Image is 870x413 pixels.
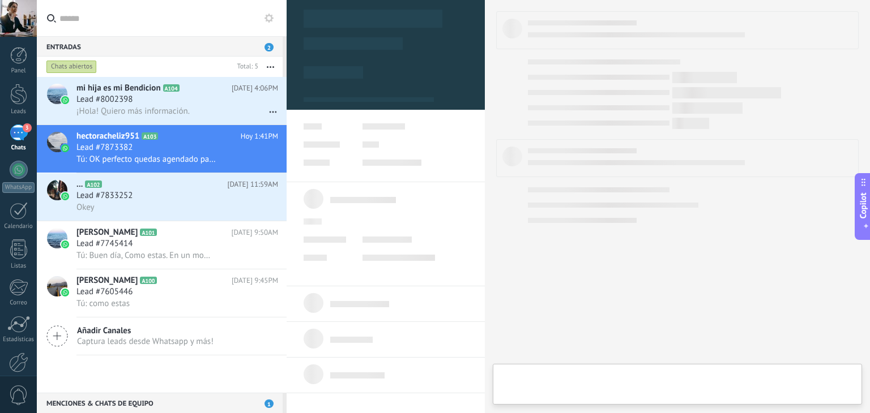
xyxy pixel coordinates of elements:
[233,61,258,72] div: Total: 5
[37,125,287,173] a: avatariconhectoracheliz951A103Hoy 1:41PMLead #7873382Tú: OK perfecto quedas agendado para el día ...
[232,227,278,238] span: [DATE] 9:50AM
[227,179,278,190] span: [DATE] 11:59AM
[76,179,83,190] span: ...
[61,96,69,104] img: icon
[61,240,69,248] img: icon
[46,60,97,74] div: Chats abiertos
[76,142,133,153] span: Lead #7873382
[37,36,283,57] div: Entradas
[2,299,35,307] div: Correo
[61,192,69,200] img: icon
[2,67,35,75] div: Panel
[76,154,216,165] span: Tú: OK perfecto quedas agendado para el día de [DATE] alas 12:00pm ESTAR AL PENDIENTE PARA QUE RE...
[858,193,869,219] span: Copilot
[37,173,287,221] a: avataricon...A102[DATE] 11:59AMLead #7833252Okey
[232,83,278,94] span: [DATE] 4:06PM
[241,131,278,142] span: Hoy 1:41PM
[2,263,35,270] div: Listas
[142,132,158,140] span: A103
[76,94,133,105] span: Lead #8002398
[37,269,287,317] a: avataricon[PERSON_NAME]A100[DATE] 9:45PMLead #7605446Tú: como estas
[61,144,69,152] img: icon
[76,190,133,201] span: Lead #7833252
[76,286,133,298] span: Lead #7605446
[163,84,180,92] span: A104
[77,336,214,347] span: Captura leads desde Whatsapp y más!
[76,106,190,117] span: ¡Hola! Quiero más información.
[2,108,35,115] div: Leads
[76,227,138,238] span: [PERSON_NAME]
[76,83,161,94] span: mi hija es mi Bendicion
[76,275,138,286] span: [PERSON_NAME]
[265,43,274,51] span: 2
[85,180,101,188] span: A102
[37,221,287,269] a: avataricon[PERSON_NAME]A101[DATE] 9:50AMLead #7745414Tú: Buen día, Como estas. En un momento el A...
[2,144,35,152] div: Chats
[265,399,274,408] span: 1
[23,123,32,132] span: 3
[76,250,216,261] span: Tú: Buen día, Como estas. En un momento el Abogado se comunicara contigo para darte tu asesoría p...
[61,289,69,296] img: icon
[76,298,130,309] span: Tú: como estas
[77,325,214,336] span: Añadir Canales
[140,229,156,236] span: A101
[2,182,35,193] div: WhatsApp
[76,238,133,249] span: Lead #7745414
[2,336,35,343] div: Estadísticas
[76,202,95,213] span: Okey
[37,393,283,413] div: Menciones & Chats de equipo
[232,275,278,286] span: [DATE] 9:45PM
[76,131,139,142] span: hectoracheliz951
[2,223,35,230] div: Calendario
[37,77,287,124] a: avatariconmi hija es mi BendicionA104[DATE] 4:06PMLead #8002398¡Hola! Quiero más información.
[140,277,156,284] span: A100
